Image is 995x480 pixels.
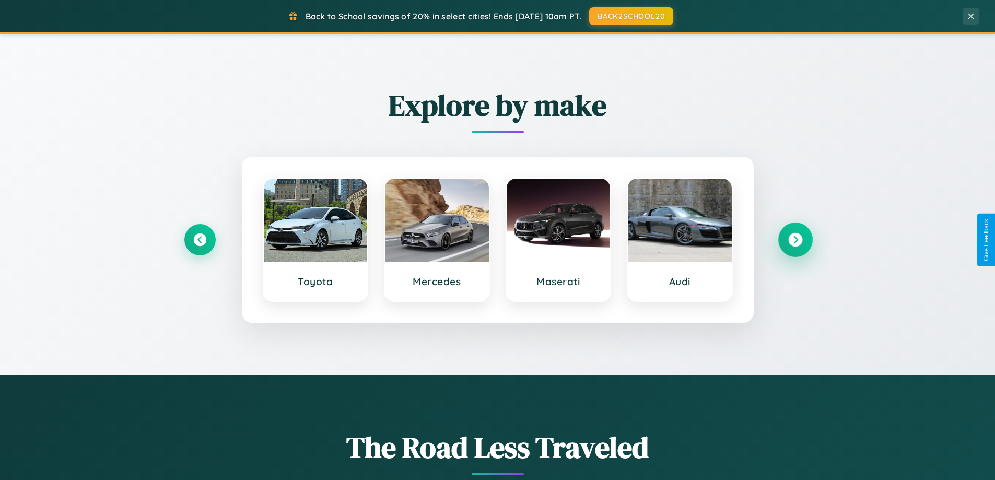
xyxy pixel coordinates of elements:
[184,427,811,467] h1: The Road Less Traveled
[517,275,600,288] h3: Maserati
[184,85,811,125] h2: Explore by make
[395,275,478,288] h3: Mercedes
[638,275,721,288] h3: Audi
[306,11,581,21] span: Back to School savings of 20% in select cities! Ends [DATE] 10am PT.
[589,7,673,25] button: BACK2SCHOOL20
[982,219,990,261] div: Give Feedback
[274,275,357,288] h3: Toyota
